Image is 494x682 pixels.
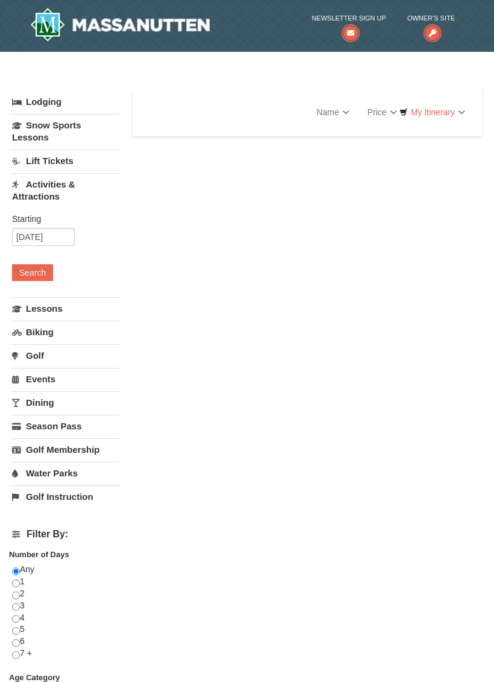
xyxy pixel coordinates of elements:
a: Lessons [12,297,120,320]
a: Dining [12,391,120,414]
a: Biking [12,321,120,343]
a: Events [12,368,120,390]
a: Newsletter Sign Up [311,12,386,37]
a: Golf [12,344,120,367]
button: Search [12,264,53,281]
img: Massanutten Resort Logo [30,8,210,42]
a: Activities & Attractions [12,173,120,207]
strong: Age Category [9,673,60,682]
a: Price [358,100,406,124]
h4: Filter By: [12,529,120,540]
a: Lift Tickets [12,150,120,172]
a: Golf Membership [12,438,120,461]
a: Golf Instruction [12,485,120,508]
a: Lodging [12,91,120,113]
a: Name [307,100,358,124]
strong: Number of Days [9,550,69,559]
a: Massanutten Resort [30,8,210,42]
a: Season Pass [12,415,120,437]
a: Snow Sports Lessons [12,114,120,148]
span: Newsletter Sign Up [311,12,386,24]
a: Owner's Site [407,12,455,37]
div: Any 1 2 3 4 5 6 7 + [12,564,120,672]
span: Owner's Site [407,12,455,24]
a: My Itinerary [392,103,473,121]
label: Starting [12,213,111,225]
a: Water Parks [12,462,120,484]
